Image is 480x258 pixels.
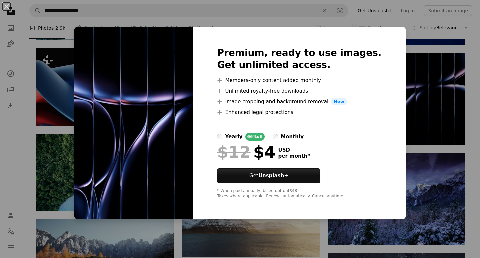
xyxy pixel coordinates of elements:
[258,173,288,179] strong: Unsplash+
[217,143,250,161] span: $12
[217,188,381,199] div: * When paid annually, billed upfront $48 Taxes where applicable. Renews automatically. Cancel any...
[74,27,193,219] img: premium_photo-1686921922628-2c6f7d462c02
[217,108,381,116] li: Enhanced legal protections
[217,87,381,95] li: Unlimited royalty-free downloads
[217,134,222,139] input: yearly66%off
[278,153,310,159] span: per month *
[273,134,278,139] input: monthly
[217,98,381,106] li: Image cropping and background removal
[225,133,242,141] div: yearly
[217,143,275,161] div: $4
[217,76,381,84] li: Members-only content added monthly
[278,147,310,153] span: USD
[331,98,347,106] span: New
[281,133,304,141] div: monthly
[245,133,265,141] div: 66% off
[217,168,320,183] button: GetUnsplash+
[217,47,381,71] h2: Premium, ready to use images. Get unlimited access.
